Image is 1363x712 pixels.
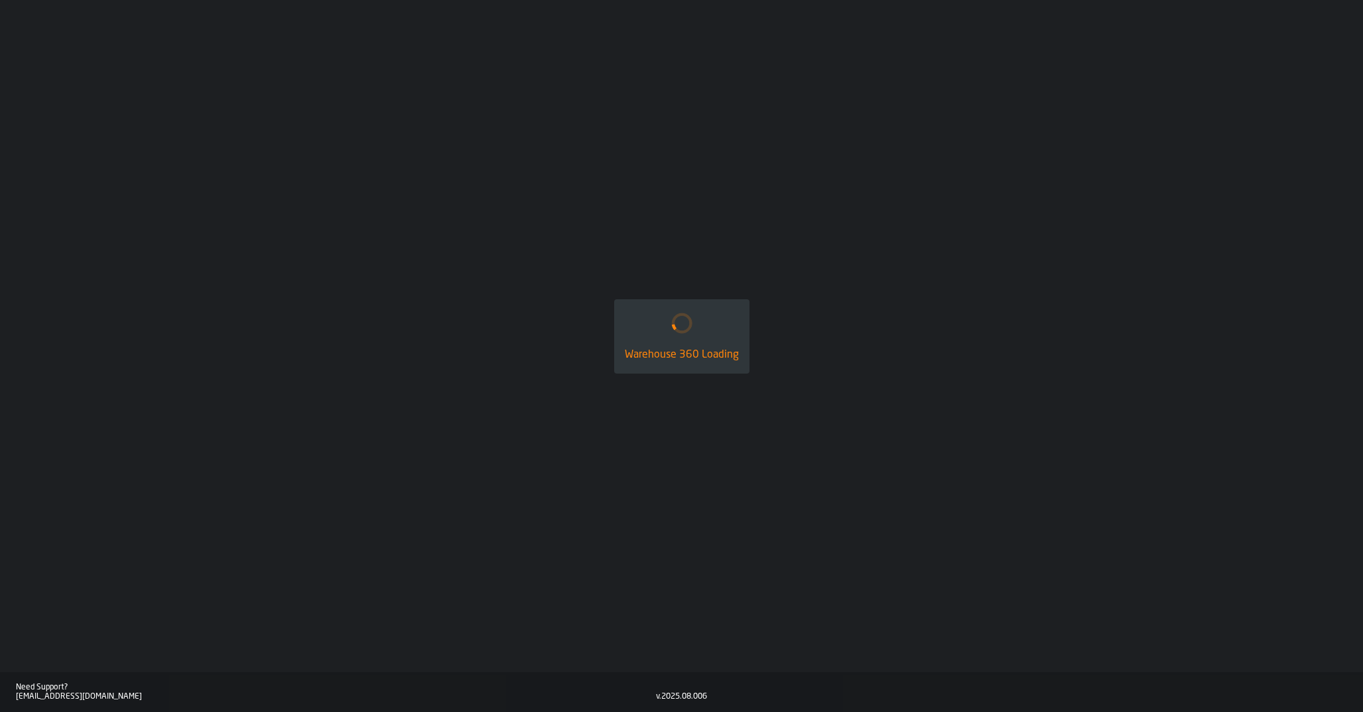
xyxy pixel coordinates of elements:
[661,692,707,701] div: 2025.08.006
[16,692,656,701] div: [EMAIL_ADDRESS][DOMAIN_NAME]
[625,347,739,363] div: Warehouse 360 Loading
[16,683,656,701] a: Need Support?[EMAIL_ADDRESS][DOMAIN_NAME]
[16,683,656,692] div: Need Support?
[656,692,661,701] div: v.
